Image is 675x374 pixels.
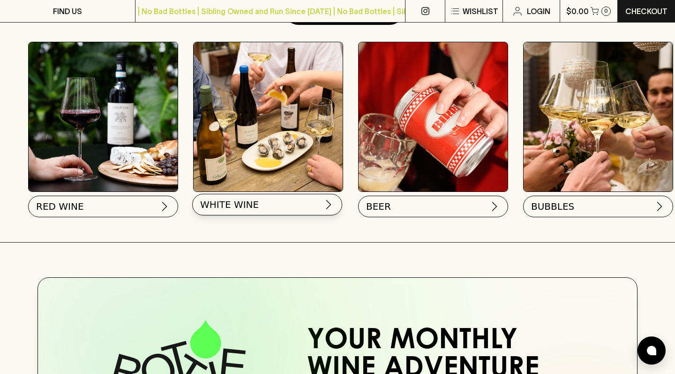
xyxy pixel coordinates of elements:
[489,201,500,212] img: chevron-right.svg
[566,6,589,17] p: $0.00
[53,6,82,17] p: FIND US
[625,6,667,17] p: Checkout
[654,201,665,212] img: chevron-right.svg
[523,196,673,217] button: BUBBLES
[359,42,508,191] img: BIRRA_GOOD-TIMES_INSTA-2 1/optimise?auth=Mjk3MjY0ODMzMw__
[358,196,508,217] button: BEER
[604,8,608,14] p: 0
[28,196,178,217] button: RED WINE
[366,200,391,213] span: BEER
[647,346,656,355] img: bubble-icon
[192,194,342,215] button: WHITE WINE
[531,200,574,213] span: BUBBLES
[463,6,498,17] p: Wishlist
[194,42,343,191] img: optimise
[29,42,178,191] img: Red Wine Tasting
[527,6,550,17] p: Login
[323,199,334,210] img: chevron-right.svg
[200,198,259,211] span: WHITE WINE
[159,201,170,212] img: chevron-right.svg
[36,200,84,213] span: RED WINE
[524,42,673,191] img: 2022_Festive_Campaign_INSTA-16 1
